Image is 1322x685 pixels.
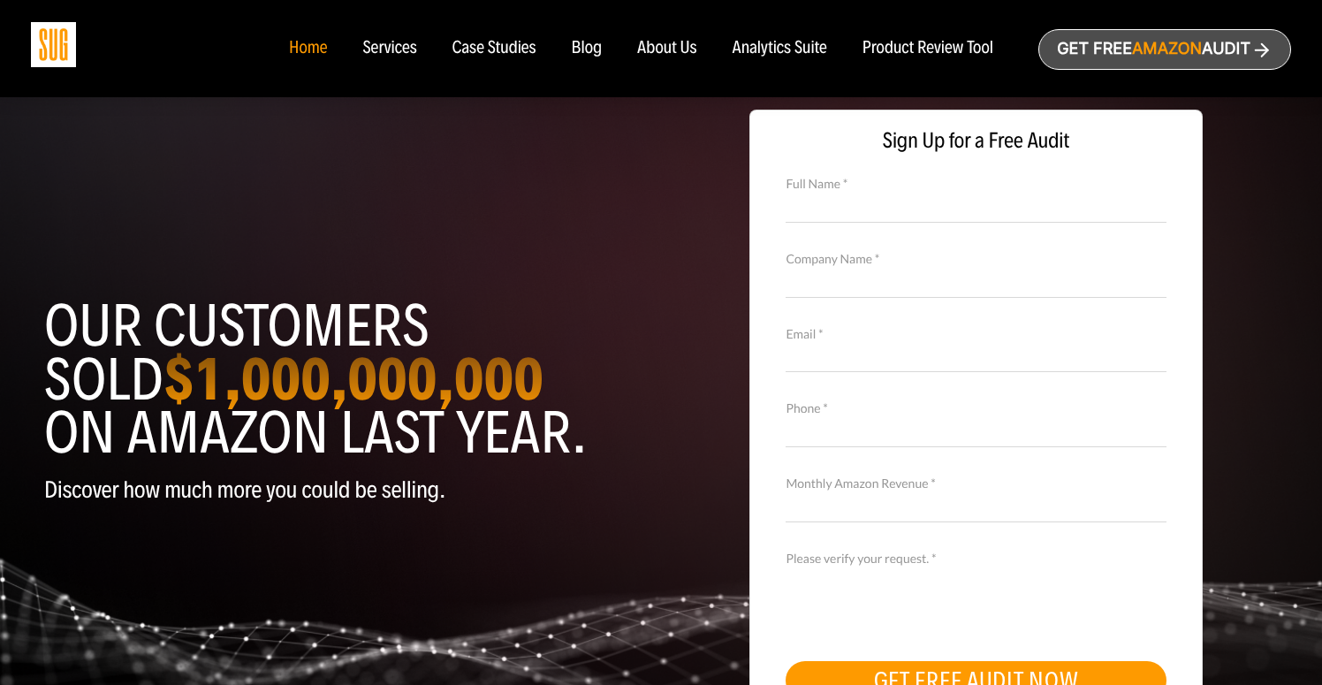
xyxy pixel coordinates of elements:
input: Email * [786,341,1166,372]
label: Please verify your request. * [786,549,1166,568]
label: Email * [786,324,1166,344]
img: Sug [31,22,76,67]
a: Services [362,39,416,58]
span: Amazon [1132,40,1202,58]
label: Monthly Amazon Revenue * [786,474,1166,493]
p: Discover how much more you could be selling. [44,477,648,503]
a: Analytics Suite [733,39,827,58]
label: Full Name * [786,174,1166,194]
strong: $1,000,000,000 [163,343,543,415]
iframe: reCAPTCHA [786,566,1054,635]
a: Product Review Tool [862,39,993,58]
label: Company Name * [786,249,1166,269]
span: Sign Up for a Free Audit [768,128,1183,154]
a: Blog [572,39,603,58]
a: Get freeAmazonAudit [1038,29,1291,70]
label: Phone * [786,399,1166,418]
input: Contact Number * [786,416,1166,447]
a: Case Studies [452,39,536,58]
h1: Our customers sold on Amazon last year. [44,300,648,460]
input: Monthly Amazon Revenue * [786,491,1166,522]
a: About Us [637,39,697,58]
input: Full Name * [786,191,1166,222]
a: Home [289,39,327,58]
input: Company Name * [786,266,1166,297]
